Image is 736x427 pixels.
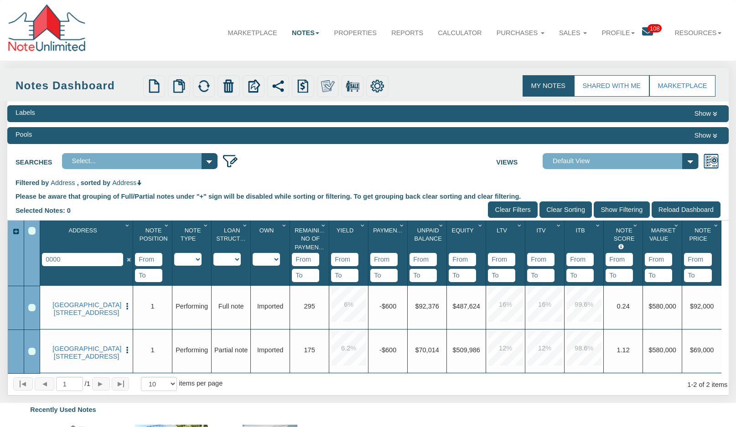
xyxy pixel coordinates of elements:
input: From [331,253,358,266]
input: Show Filtering [594,201,649,218]
span: Ltv [497,227,507,234]
div: Column Menu [632,221,642,230]
div: Sort None [370,224,407,282]
div: Equity Sort None [449,224,486,253]
input: To [566,269,594,282]
button: Show [691,130,720,141]
span: 108 [648,24,662,32]
div: 12.0 [488,331,523,365]
input: Clear Sorting [539,201,592,218]
input: From [645,253,672,266]
span: Note Price [689,227,711,242]
span: -$600 [379,347,396,354]
div: Labels [16,108,35,118]
input: To [684,269,712,282]
div: Sort None [488,224,525,282]
a: Sales [552,21,595,45]
div: Sort None [174,224,211,266]
input: From [527,253,555,266]
div: 99.6 [567,287,601,322]
span: 1 2 of 2 items [687,381,727,388]
img: cell-menu.png [123,346,131,354]
span: Performing [176,347,208,354]
a: Calculator [430,21,489,45]
span: Payment(P&I) [373,227,414,234]
input: To [292,269,319,282]
div: Select All [28,227,36,234]
span: 1 [151,347,155,354]
input: To [606,269,633,282]
div: Sort None [606,224,643,282]
span: Itb [576,227,585,234]
input: Selected page [56,377,83,391]
div: Sort None [684,224,721,282]
a: Resources [667,21,729,45]
div: Column Menu [202,221,211,230]
a: Marketplace [220,21,284,45]
div: Notes Dashboard [16,78,140,94]
span: Address [112,179,136,186]
div: Payment(P&I) Sort None [370,224,407,253]
span: Own [259,227,274,234]
span: -$600 [379,303,396,310]
div: Market Value Sort None [645,224,682,253]
div: Ltv Sort None [488,224,525,253]
span: 1 [85,379,90,389]
span: $580,000 [648,347,676,354]
div: Address Sort None [42,224,133,253]
div: Column Menu [594,221,603,230]
input: To [449,269,476,282]
a: 0000 B Lafayette Ave, Baltimore, MD, 21202 [52,301,120,317]
div: Column Menu [358,221,368,230]
a: Notes [285,21,327,45]
button: Page to first [13,377,33,391]
abbr: of [85,380,87,387]
input: To [645,269,672,282]
button: Show [691,108,720,119]
span: $580,000 [648,303,676,310]
input: From [449,253,476,266]
div: Sort None [42,224,133,266]
span: Remaining No Of Payments [295,227,328,251]
img: copy.png [172,79,186,93]
span: Note Position [140,227,168,242]
input: From [292,253,319,266]
span: Yield [337,227,353,234]
input: To [370,269,398,282]
div: Column Menu [162,221,171,230]
div: Recently Used Notes [9,401,727,419]
div: Please be aware that grouping of Full/Partial notes under "+" sign will be disabled while sorting... [16,187,720,201]
span: Equity [452,227,474,234]
input: To [331,269,358,282]
span: , [77,179,79,186]
div: Itb Sort None [566,224,603,253]
span: Filtered by [16,179,49,186]
span: Market Value [649,227,676,242]
div: 98.6 [567,331,601,365]
div: Column Menu [555,221,564,230]
div: Note Position Sort None [135,224,172,253]
div: 6.2 [332,331,366,365]
a: Reports [384,21,430,45]
input: Clear Filters [488,201,538,218]
input: To [527,269,555,282]
input: From [488,253,515,266]
div: Sort None [449,224,486,282]
input: From [409,253,437,266]
div: Sort None [292,224,329,282]
span: Note Score [614,227,635,242]
div: 16.0 [528,287,562,322]
span: items per page [179,380,223,387]
input: From [566,253,594,266]
div: Row 2, Row Selection Checkbox [28,348,36,355]
input: From [606,253,633,266]
div: Row 1, Row Selection Checkbox [28,304,36,311]
span: $487,624 [452,303,480,310]
button: Page forward [92,377,110,391]
div: Sort None [331,224,368,282]
span: Address [68,227,97,234]
span: Performing [176,303,208,310]
span: Note Type [181,227,201,242]
img: refresh.png [197,79,211,93]
span: $92,000 [690,303,714,310]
